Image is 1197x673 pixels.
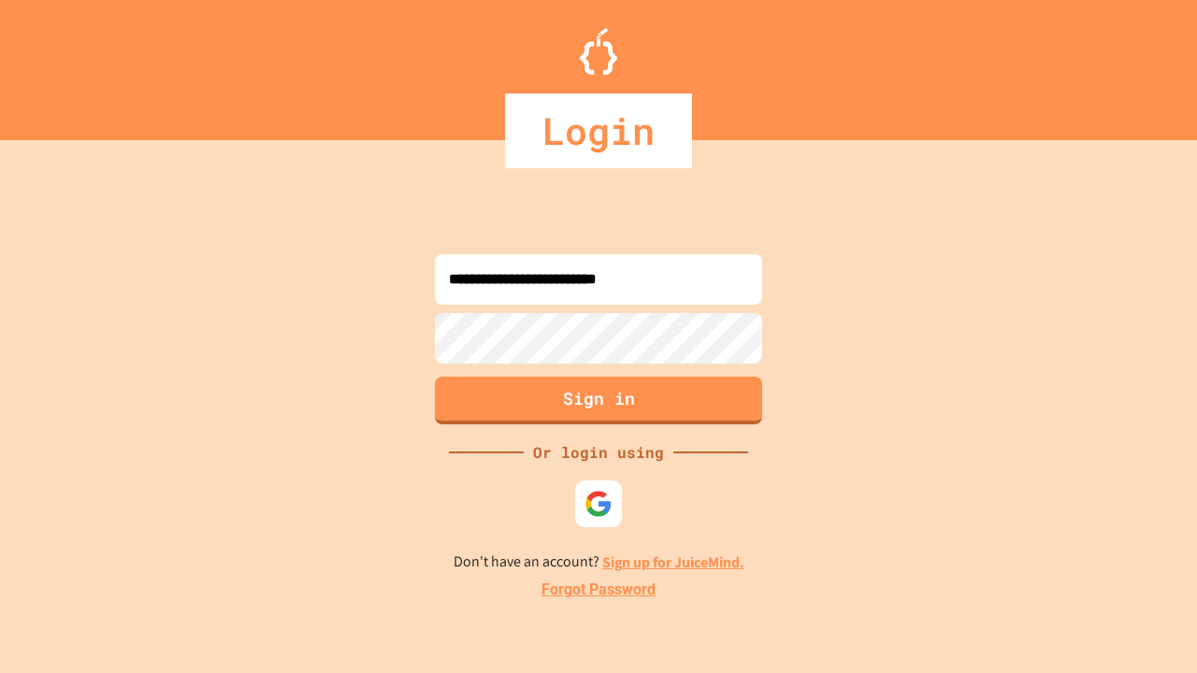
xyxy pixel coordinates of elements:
a: Forgot Password [541,579,656,601]
a: Sign up for JuiceMind. [602,552,744,572]
button: Sign in [435,377,762,424]
div: Login [505,93,692,168]
img: google-icon.svg [584,490,613,518]
img: Logo.svg [580,28,617,75]
div: Or login using [524,441,673,464]
p: Don't have an account? [454,551,744,574]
